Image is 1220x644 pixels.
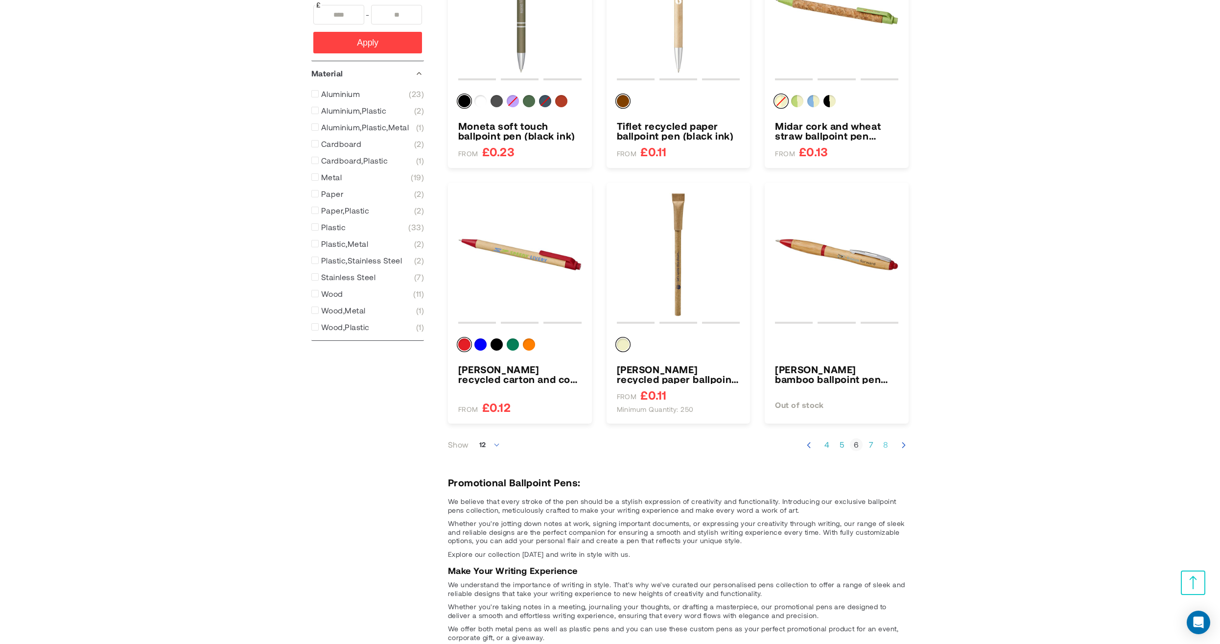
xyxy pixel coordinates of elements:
span: Plastic [321,222,346,232]
input: From [313,5,364,24]
div: Colour [617,338,740,355]
div: Dark grey [491,95,503,107]
div: Material [311,61,424,86]
span: £0.12 [482,401,511,413]
div: Colour [617,95,740,111]
a: Paper 2 [311,189,424,199]
span: FROM [458,149,478,158]
div: Out of stock [775,399,898,411]
span: 12 [479,440,486,449]
span: £0.13 [799,145,828,158]
div: Orange [523,338,535,351]
span: Aluminium,Plastic [321,106,386,116]
a: Next [899,439,909,450]
div: Natural [617,338,629,351]
span: 1 [416,322,424,332]
div: Natural&Light blue [807,95,820,107]
a: Plastic 33 [311,222,424,232]
a: Paper,Plastic 2 [311,206,424,215]
span: 33 [408,222,424,232]
p: Whether you're jotting down notes at work, signing important documents, or expressing your creati... [448,519,909,545]
p: We offer both metal pens as well as plastic pens and you can use these custom pens as your perfec... [448,624,909,642]
p: We understand the importance of writing in style. That's why we've curated our personalised pens ... [448,580,909,597]
span: £0.23 [482,145,515,158]
span: Wood,Plastic [321,322,370,332]
a: Aluminium 23 [311,89,424,99]
span: 19 [411,172,424,182]
a: Wood 11 [311,289,424,299]
a: Cardboard 2 [311,139,424,149]
div: Green [507,338,519,351]
button: Apply [313,32,422,53]
div: Natural&Cream [775,95,787,107]
span: 2 [414,106,424,116]
a: Tiflet recycled paper ballpoint pen (black ink) [617,121,740,141]
div: Colour [458,95,582,111]
div: Red [458,338,470,351]
a: Stainless Steel 7 [311,272,424,282]
a: Page 4 [821,440,833,450]
div: Forest green [523,95,535,107]
a: Midar cork and wheat straw ballpoint pen (black ink) [775,121,898,141]
div: Colour [775,95,898,111]
img: Berk recycled carton and corn plastic ballpoint pen (black ink) [458,193,582,316]
span: 7 [414,272,424,282]
span: Paper,Plastic [321,206,369,215]
span: 2 [414,239,424,249]
a: Aluminium,Plastic,Metal 1 [311,122,424,132]
h3: [PERSON_NAME] recycled carton and corn plastic ballpoint pen (black ink) [458,364,582,384]
img: Asilah recycled paper ballpoint pen (blue ink) [617,193,740,316]
span: FROM [458,405,478,414]
span: 23 [409,89,424,99]
span: 2 [414,256,424,265]
span: Stainless Steel [321,272,375,282]
p: We believe that every stroke of the pen should be a stylish expression of creativity and function... [448,497,909,514]
span: Wood,Metal [321,306,366,315]
div: Open Intercom Messenger [1187,611,1210,634]
strong: 6 [850,440,863,450]
span: 1 [416,156,424,166]
h2: Promotional Ballpoint Pens: [448,477,909,487]
h3: [PERSON_NAME] recycled paper ballpoint pen (blue ink) [617,364,740,384]
a: Nash bamboo ballpoint pen (blue ink) [775,193,898,316]
span: Cardboard,Plastic [321,156,388,166]
div: Hale Blue [539,95,551,107]
label: Show [448,440,469,450]
a: Metal 19 [311,172,424,182]
span: FROM [617,149,637,158]
div: Natural&Apple green [791,95,803,107]
input: To [371,5,422,24]
span: £0.11 [640,145,666,158]
span: Aluminium,Plastic,Metal [321,122,409,132]
span: Cardboard [321,139,361,149]
span: 2 [414,189,424,199]
a: Moneta soft touch ballpoint pen (black ink) [458,121,582,141]
span: FROM [775,149,795,158]
span: 12 [474,435,506,454]
a: Previous [804,439,814,450]
div: Brown [617,95,629,107]
div: Blue [474,338,487,351]
h3: [PERSON_NAME] bamboo ballpoint pen (blue ink) [775,364,898,384]
a: Wood,Metal 1 [311,306,424,315]
span: FROM [617,392,637,401]
a: Berk recycled carton and corn plastic ballpoint pen (black ink) [458,364,582,384]
a: Page 7 [865,440,877,450]
div: Brick [555,95,567,107]
span: Aluminium [321,89,360,99]
span: Plastic,Metal [321,239,368,249]
a: Aluminium,Plastic 2 [311,106,424,116]
p: Explore our collection [DATE] and write in style with us. [448,550,909,559]
span: Metal [321,172,342,182]
span: £0.11 [640,389,666,401]
span: 2 [414,206,424,215]
span: Plastic,Stainless Steel [321,256,402,265]
nav: Pagination [804,433,909,455]
a: Plastic,Metal 2 [311,239,424,249]
a: Cardboard,Plastic 1 [311,156,424,166]
span: Minimum quantity: 250 [617,405,694,414]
